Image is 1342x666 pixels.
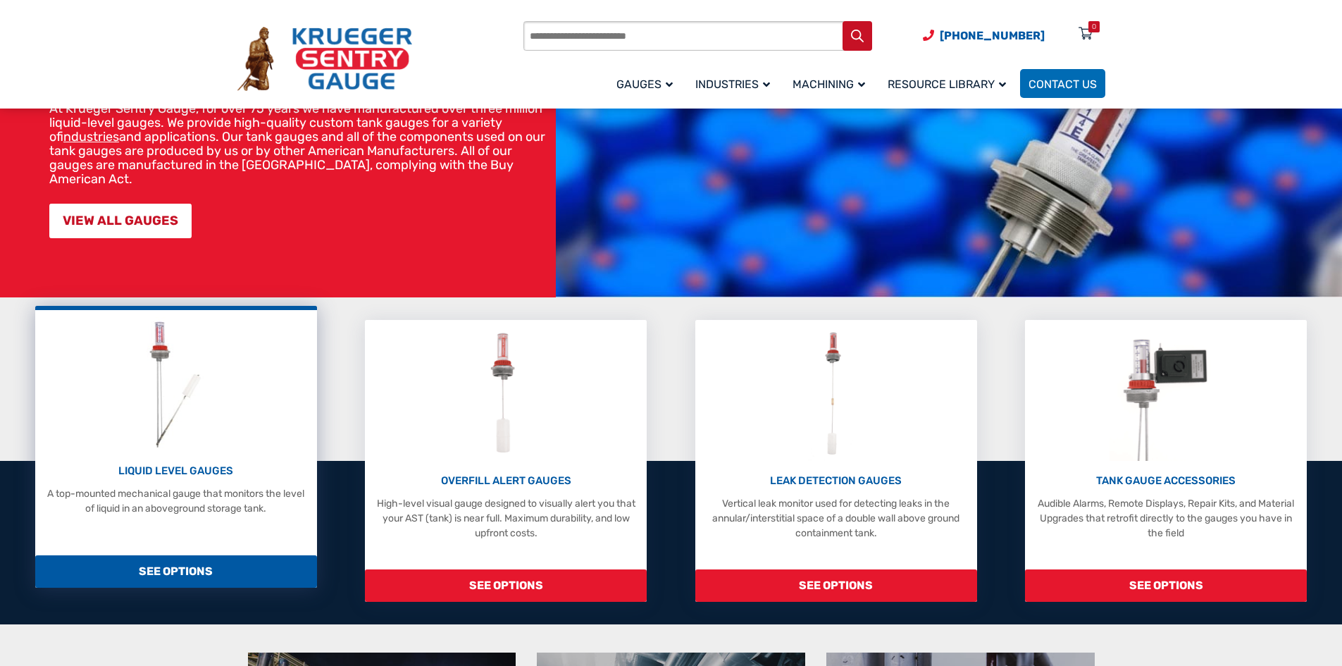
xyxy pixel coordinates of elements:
img: Liquid Level Gauges [138,317,213,451]
p: High-level visual gauge designed to visually alert you that your AST (tank) is near full. Maximum... [372,496,640,541]
span: Resource Library [888,78,1006,91]
span: [PHONE_NUMBER] [940,29,1045,42]
span: Machining [793,78,865,91]
span: Contact Us [1029,78,1097,91]
a: Machining [784,67,879,100]
p: TANK GAUGE ACCESSORIES [1032,473,1300,489]
a: Overfill Alert Gauges OVERFILL ALERT GAUGES High-level visual gauge designed to visually alert yo... [365,320,647,602]
img: Overfill Alert Gauges [475,327,538,461]
img: bg_hero_bannerksentry [556,1,1342,297]
span: SEE OPTIONS [695,569,977,602]
a: Liquid Level Gauges LIQUID LEVEL GAUGES A top-mounted mechanical gauge that monitors the level of... [35,306,317,588]
img: Krueger Sentry Gauge [237,27,412,92]
a: Industries [687,67,784,100]
img: Tank Gauge Accessories [1110,327,1223,461]
a: industries [63,129,119,144]
p: OVERFILL ALERT GAUGES [372,473,640,489]
a: Gauges [608,67,687,100]
a: Phone Number (920) 434-8860 [923,27,1045,44]
a: Resource Library [879,67,1020,100]
span: SEE OPTIONS [35,555,317,588]
p: Vertical leak monitor used for detecting leaks in the annular/interstitial space of a double wall... [702,496,970,541]
img: Leak Detection Gauges [808,327,864,461]
p: LIQUID LEVEL GAUGES [42,463,310,479]
p: A top-mounted mechanical gauge that monitors the level of liquid in an aboveground storage tank. [42,486,310,516]
a: Tank Gauge Accessories TANK GAUGE ACCESSORIES Audible Alarms, Remote Displays, Repair Kits, and M... [1025,320,1307,602]
span: SEE OPTIONS [1025,569,1307,602]
span: SEE OPTIONS [365,569,647,602]
p: At Krueger Sentry Gauge, for over 75 years we have manufactured over three million liquid-level g... [49,101,549,186]
a: Leak Detection Gauges LEAK DETECTION GAUGES Vertical leak monitor used for detecting leaks in the... [695,320,977,602]
a: Contact Us [1020,69,1105,98]
span: Gauges [616,78,673,91]
p: LEAK DETECTION GAUGES [702,473,970,489]
div: 0 [1092,21,1096,32]
a: VIEW ALL GAUGES [49,204,192,238]
p: Audible Alarms, Remote Displays, Repair Kits, and Material Upgrades that retrofit directly to the... [1032,496,1300,541]
span: Industries [695,78,770,91]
